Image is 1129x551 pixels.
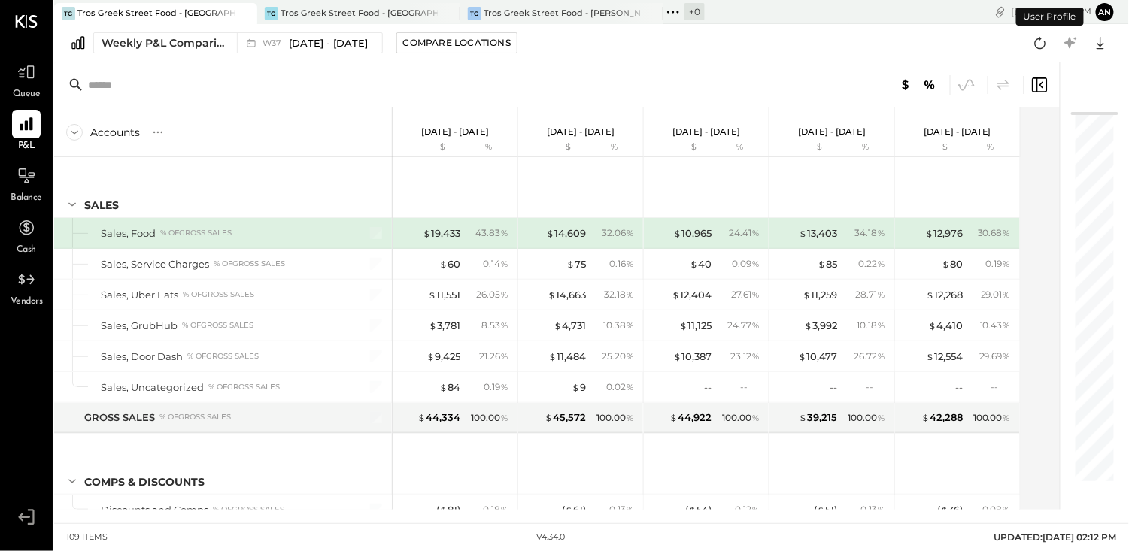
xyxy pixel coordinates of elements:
[855,288,885,301] div: 28.71
[803,288,837,302] div: 11,259
[500,257,508,269] span: %
[290,36,369,50] span: [DATE] - [DATE]
[685,503,712,517] div: ( 54 )
[500,503,508,515] span: %
[799,226,837,241] div: 13,403
[84,410,155,425] div: GROSS SALES
[798,126,866,137] p: [DATE] - [DATE]
[565,504,573,516] span: $
[475,226,508,240] div: 43.83
[566,257,586,271] div: 75
[77,8,235,20] div: Tros Greek Street Food - [GEOGRAPHIC_DATA]
[857,319,885,332] div: 10.18
[877,350,885,362] span: %
[877,257,885,269] span: %
[799,227,807,239] span: $
[11,192,42,205] span: Balance
[484,8,641,20] div: Tros Greek Street Food - [PERSON_NAME]
[265,7,278,20] div: TG
[690,258,698,270] span: $
[925,226,963,241] div: 12,976
[547,126,615,137] p: [DATE] - [DATE]
[548,350,557,362] span: $
[854,350,885,363] div: 26.72
[537,531,566,543] div: v 4.34.0
[101,319,178,333] div: Sales, GrubHub
[854,226,885,240] div: 34.18
[799,411,807,423] span: $
[1047,5,1077,19] span: 4 : 16
[818,258,826,270] span: $
[468,7,481,20] div: TG
[626,411,634,423] span: %
[1,110,52,153] a: P&L
[602,226,634,240] div: 32.06
[672,288,712,302] div: 12,404
[17,244,36,257] span: Cash
[626,257,634,269] span: %
[546,227,554,239] span: $
[572,381,580,393] span: $
[605,503,634,516] div: - 0.13
[423,227,431,239] span: $
[679,319,712,333] div: 11,125
[1096,3,1114,21] button: An
[545,411,553,423] span: $
[830,380,837,395] div: --
[84,198,119,213] div: SALES
[729,226,760,240] div: 24.41
[669,411,678,423] span: $
[978,226,1011,240] div: 30.68
[669,410,712,425] div: 44,922
[548,288,586,302] div: 14,663
[500,288,508,300] span: %
[500,380,508,392] span: %
[921,411,930,423] span: $
[554,319,562,332] span: $
[101,226,156,241] div: Sales, Food
[84,474,205,489] div: Comps & Discounts
[688,504,697,516] span: $
[751,503,760,515] span: %
[751,411,760,423] span: %
[798,350,806,362] span: $
[817,504,825,516] span: $
[1012,5,1092,19] div: [DATE]
[609,257,634,271] div: 0.16
[704,380,712,395] div: --
[18,140,35,153] span: P&L
[924,126,991,137] p: [DATE] - [DATE]
[1003,319,1011,331] span: %
[673,350,681,362] span: $
[101,257,209,271] div: Sales, Service Charges
[429,319,460,333] div: 3,781
[1,213,52,257] a: Cash
[183,289,254,300] div: % of GROSS SALES
[921,410,963,425] div: 42,288
[428,288,460,302] div: 11,551
[626,380,634,392] span: %
[672,126,740,137] p: [DATE] - [DATE]
[187,351,259,362] div: % of GROSS SALES
[439,504,448,516] span: $
[439,257,460,271] div: 60
[483,257,508,271] div: 0.14
[13,88,41,101] span: Queue
[626,226,634,238] span: %
[423,226,460,241] div: 19,433
[1016,8,1084,26] div: User Profile
[426,350,460,364] div: 9,425
[955,380,963,395] div: --
[980,319,1011,332] div: 10.43
[566,258,575,270] span: $
[986,257,1011,271] div: 0.19
[281,8,438,20] div: Tros Greek Street Food - [GEOGRAPHIC_DATA]
[62,7,75,20] div: TG
[182,320,253,331] div: % of GROSS SALES
[626,288,634,300] span: %
[979,503,1011,516] div: - 0.08
[651,141,712,153] div: $
[159,412,231,422] div: % of GROSS SALES
[994,531,1117,543] span: UPDATED: [DATE] 02:12 PM
[751,226,760,238] span: %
